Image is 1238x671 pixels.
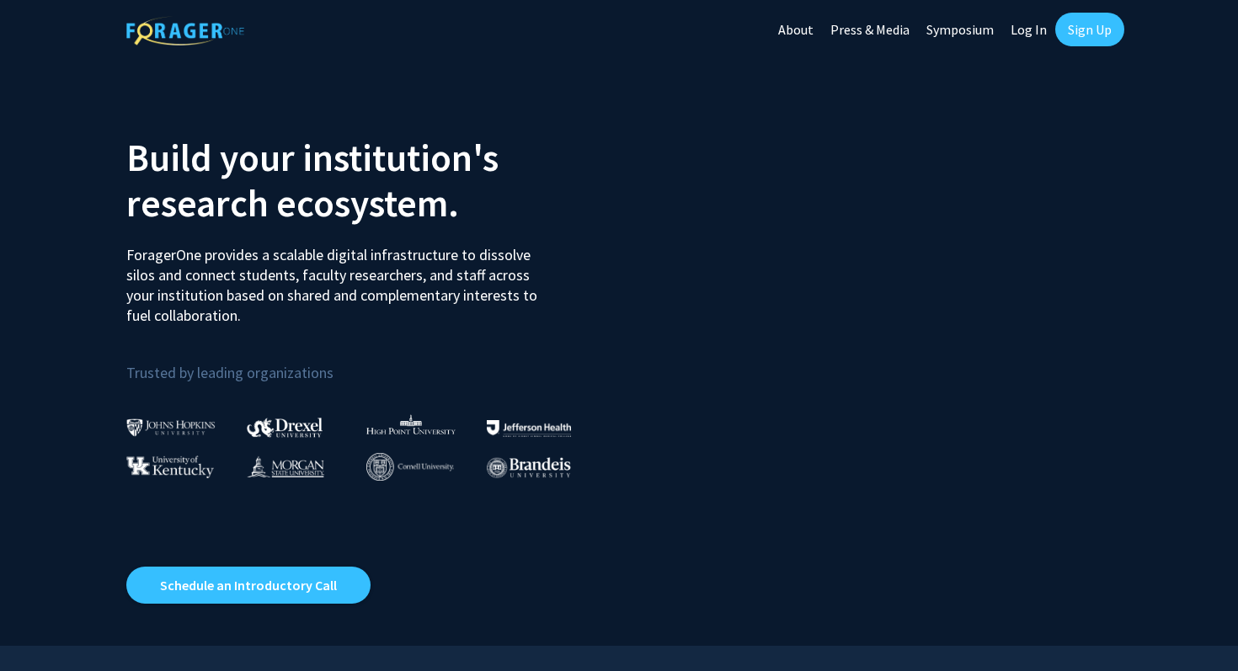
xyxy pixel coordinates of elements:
[126,418,216,436] img: Johns Hopkins University
[126,16,244,45] img: ForagerOne Logo
[1055,13,1124,46] a: Sign Up
[126,232,549,326] p: ForagerOne provides a scalable digital infrastructure to dissolve silos and connect students, fac...
[366,453,454,481] img: Cornell University
[126,567,371,604] a: Opens in a new tab
[366,414,456,434] img: High Point University
[126,455,214,478] img: University of Kentucky
[487,457,571,478] img: Brandeis University
[247,418,323,437] img: Drexel University
[247,455,324,477] img: Morgan State University
[126,339,606,386] p: Trusted by leading organizations
[126,135,606,226] h2: Build your institution's research ecosystem.
[487,420,571,436] img: Thomas Jefferson University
